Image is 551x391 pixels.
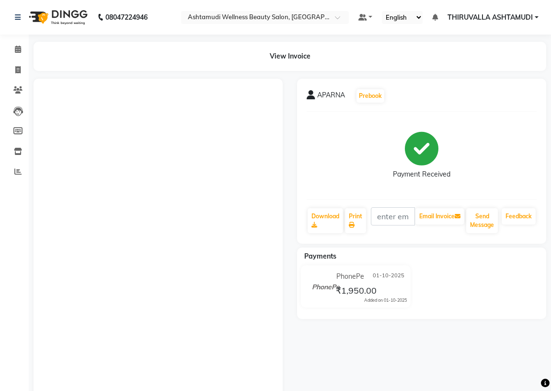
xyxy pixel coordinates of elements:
span: APARNA [317,90,345,104]
button: Send Message [466,208,498,233]
div: Payment Received [393,169,450,179]
span: PhonePe [336,272,364,282]
span: 01-10-2025 [373,272,404,282]
div: Added on 01-10-2025 [364,297,407,304]
button: Prebook [356,89,384,103]
span: THIRUVALLA ASHTAMUDI [448,12,533,23]
b: 08047224946 [105,4,148,31]
span: Payments [304,252,336,261]
a: Print [345,208,366,233]
div: View Invoice [34,42,546,71]
a: Download [308,208,343,233]
button: Email Invoice [415,208,464,225]
span: ₹1,950.00 [336,285,377,298]
img: logo [24,4,90,31]
input: enter email [371,207,415,225]
a: Feedback [502,208,536,225]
